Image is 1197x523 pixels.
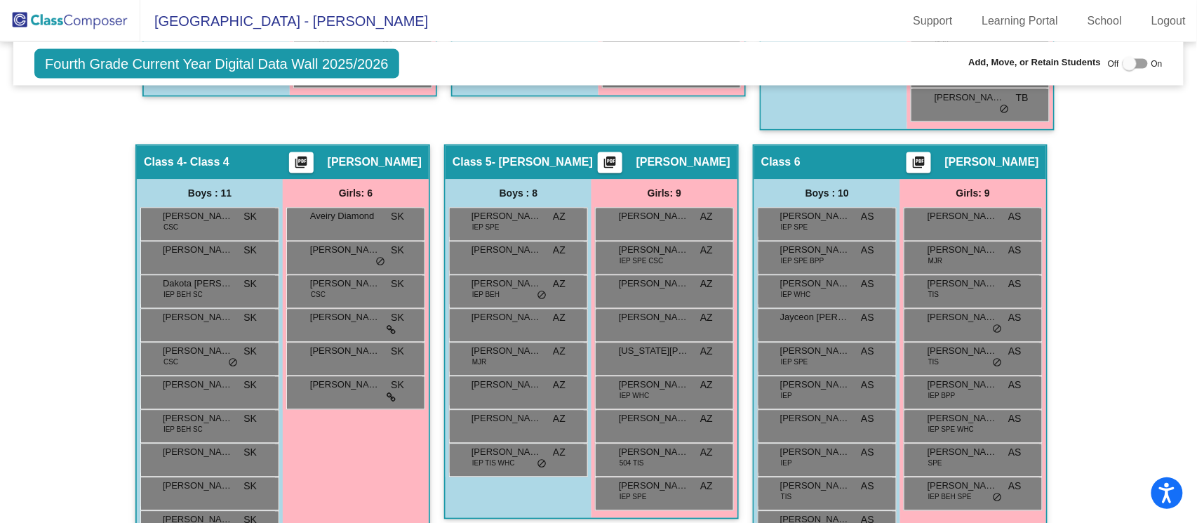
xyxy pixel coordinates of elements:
[243,378,257,393] span: SK
[761,156,801,170] span: Class 6
[780,311,850,325] span: Jayceon [PERSON_NAME]
[619,378,689,392] span: [PERSON_NAME]
[492,156,593,170] span: - [PERSON_NAME]
[993,493,1003,504] span: do_not_disturb_alt
[391,345,404,359] span: SK
[537,459,547,470] span: do_not_disturb_alt
[391,311,404,326] span: SK
[700,446,713,461] span: AZ
[1008,277,1022,292] span: AS
[700,345,713,359] span: AZ
[163,223,178,233] span: CSC
[928,311,998,325] span: [PERSON_NAME]
[163,290,203,300] span: IEP BEH SC
[537,291,547,302] span: do_not_disturb_alt
[861,412,874,427] span: AS
[1008,479,1022,494] span: AS
[163,210,233,224] span: [PERSON_NAME]
[163,479,233,494] span: [PERSON_NAME]
[1008,244,1022,258] span: AS
[1151,58,1163,70] span: On
[472,378,542,392] span: [PERSON_NAME]
[183,156,229,170] span: - Class 4
[243,277,257,292] span: SK
[928,290,939,300] span: TIS
[754,180,900,208] div: Boys : 10
[928,378,998,392] span: [PERSON_NAME]
[928,357,939,368] span: TIS
[553,277,566,292] span: AZ
[700,277,713,292] span: AZ
[928,479,998,494] span: [PERSON_NAME]
[1108,58,1119,70] span: Off
[780,345,850,359] span: [PERSON_NAME]
[163,446,233,460] span: [PERSON_NAME]
[620,458,644,469] span: 504 TIS
[928,256,943,267] span: MJR
[163,357,178,368] span: CSC
[310,345,380,359] span: [PERSON_NAME]
[861,345,874,359] span: AS
[1008,311,1022,326] span: AS
[591,180,737,208] div: Girls: 9
[553,210,566,225] span: AZ
[945,156,1039,170] span: [PERSON_NAME]
[781,492,792,503] span: TIS
[1008,378,1022,393] span: AS
[781,458,792,469] span: IEP
[928,412,998,426] span: [PERSON_NAME]
[328,156,422,170] span: [PERSON_NAME]
[140,10,428,32] span: [GEOGRAPHIC_DATA] - [PERSON_NAME]
[619,277,689,291] span: [PERSON_NAME]
[163,311,233,325] span: [PERSON_NAME]
[780,378,850,392] span: [PERSON_NAME] Quick
[928,244,998,258] span: [PERSON_NAME]
[553,446,566,461] span: AZ
[472,277,542,291] span: [PERSON_NAME]
[636,156,730,170] span: [PERSON_NAME]
[446,180,591,208] div: Boys : 8
[144,156,183,170] span: Class 4
[243,210,257,225] span: SK
[598,152,622,173] button: Print Students Details
[553,311,566,326] span: AZ
[993,324,1003,336] span: do_not_disturb_alt
[243,244,257,258] span: SK
[928,446,998,460] span: [PERSON_NAME]
[969,55,1102,69] span: Add, Move, or Retain Students
[620,256,664,267] span: IEP SPE CSC
[310,210,380,224] span: Aveiry Diamond
[619,244,689,258] span: [PERSON_NAME]
[928,277,998,291] span: [PERSON_NAME]
[928,391,956,402] span: IEP BPP
[553,244,566,258] span: AZ
[700,311,713,326] span: AZ
[993,358,1003,369] span: do_not_disturb_alt
[1008,446,1022,461] span: AS
[293,156,309,176] mat-icon: picture_as_pdf
[935,91,1005,105] span: [PERSON_NAME]
[781,391,792,402] span: IEP
[861,378,874,393] span: AS
[781,223,808,233] span: IEP SPE
[472,223,500,233] span: IEP SPE
[700,412,713,427] span: AZ
[780,277,850,291] span: [PERSON_NAME]
[700,244,713,258] span: AZ
[928,425,974,435] span: IEP SPE WHC
[163,425,203,435] span: IEP BEH SC
[391,378,404,393] span: SK
[391,244,404,258] span: SK
[391,277,404,292] span: SK
[243,479,257,494] span: SK
[928,210,998,224] span: [PERSON_NAME]
[902,10,964,32] a: Support
[553,378,566,393] span: AZ
[472,244,542,258] span: [PERSON_NAME]
[1016,91,1029,105] span: TB
[780,210,850,224] span: [PERSON_NAME]
[163,244,233,258] span: [PERSON_NAME]
[391,210,404,225] span: SK
[907,152,931,173] button: Print Students Details
[283,180,429,208] div: Girls: 6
